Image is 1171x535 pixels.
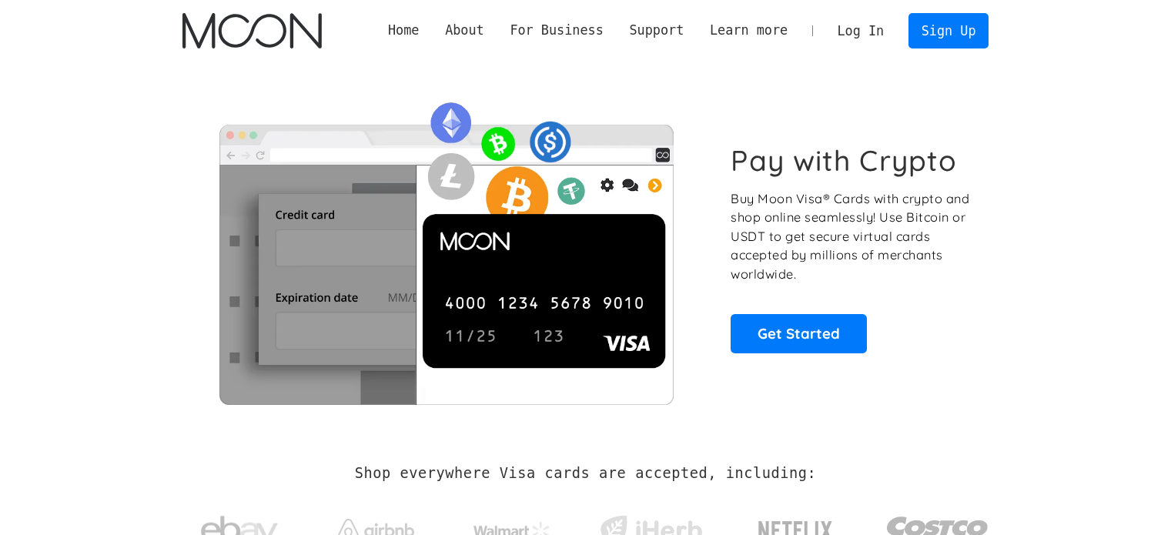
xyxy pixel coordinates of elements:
a: Sign Up [908,13,989,48]
div: For Business [510,21,603,40]
a: Log In [825,14,897,48]
div: Learn more [710,21,788,40]
h2: Shop everywhere Visa cards are accepted, including: [355,465,816,482]
div: Learn more [697,21,801,40]
img: Moon Cards let you spend your crypto anywhere Visa is accepted. [182,92,710,404]
div: About [432,21,497,40]
div: For Business [497,21,617,40]
div: About [445,21,484,40]
a: Get Started [731,314,867,353]
img: Moon Logo [182,13,322,48]
p: Buy Moon Visa® Cards with crypto and shop online seamlessly! Use Bitcoin or USDT to get secure vi... [731,189,972,284]
a: Home [375,21,432,40]
h1: Pay with Crypto [731,143,957,178]
div: Support [617,21,697,40]
div: Support [629,21,684,40]
a: home [182,13,322,48]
